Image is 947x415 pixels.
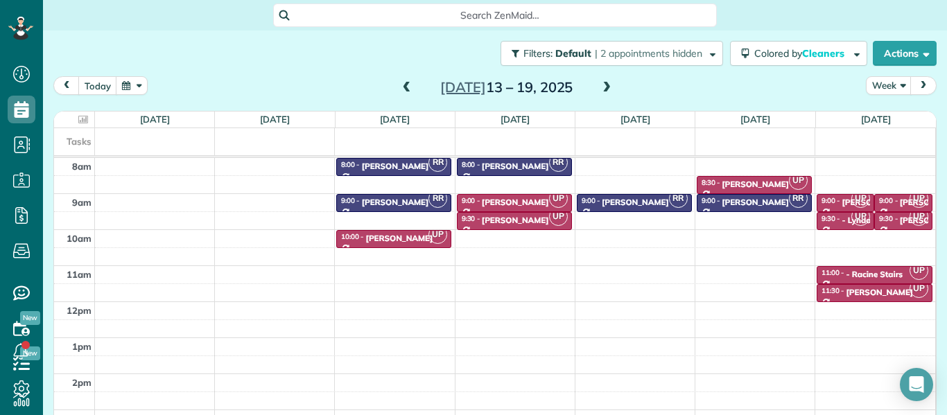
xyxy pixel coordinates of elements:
[789,171,808,190] span: UP
[72,377,92,388] span: 2pm
[549,189,568,208] span: UP
[67,233,92,244] span: 10am
[420,80,593,95] h2: 13 – 19, 2025
[900,368,933,401] div: Open Intercom Messenger
[482,215,549,225] div: [PERSON_NAME]
[754,47,849,60] span: Colored by
[866,76,912,95] button: Week
[595,47,702,60] span: | 2 appointments hidden
[78,76,117,95] button: today
[851,207,870,226] span: UP
[72,161,92,172] span: 8am
[873,41,937,66] button: Actions
[482,197,549,207] div: [PERSON_NAME]
[620,114,650,125] a: [DATE]
[428,153,447,172] span: RR
[140,114,170,125] a: [DATE]
[846,270,903,279] div: - Racine Stairs
[740,114,770,125] a: [DATE]
[722,197,789,207] div: [PERSON_NAME]
[53,76,80,95] button: prev
[482,161,549,171] div: [PERSON_NAME]
[67,269,92,280] span: 11am
[602,197,669,207] div: [PERSON_NAME]
[722,179,789,189] div: [PERSON_NAME]
[501,114,530,125] a: [DATE]
[802,47,846,60] span: Cleaners
[72,197,92,208] span: 9am
[20,311,40,325] span: New
[362,197,429,207] div: [PERSON_NAME]
[523,47,553,60] span: Filters:
[428,189,447,208] span: RR
[851,189,870,208] span: UP
[428,225,447,244] span: UP
[910,279,928,298] span: UP
[910,261,928,280] span: UP
[910,76,937,95] button: next
[861,114,891,125] a: [DATE]
[380,114,410,125] a: [DATE]
[789,189,808,208] span: RR
[362,161,429,171] div: [PERSON_NAME]
[366,233,433,243] div: [PERSON_NAME]
[910,189,928,208] span: UP
[67,305,92,316] span: 12pm
[549,153,568,172] span: RR
[72,341,92,352] span: 1pm
[842,215,902,225] div: - Lyndale Stairs
[555,47,592,60] span: Default
[669,189,688,208] span: RR
[67,136,92,147] span: Tasks
[549,207,568,226] span: UP
[501,41,723,66] button: Filters: Default | 2 appointments hidden
[910,207,928,226] span: UP
[846,288,913,297] div: [PERSON_NAME]
[440,78,486,96] span: [DATE]
[730,41,867,66] button: Colored byCleaners
[494,41,723,66] a: Filters: Default | 2 appointments hidden
[260,114,290,125] a: [DATE]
